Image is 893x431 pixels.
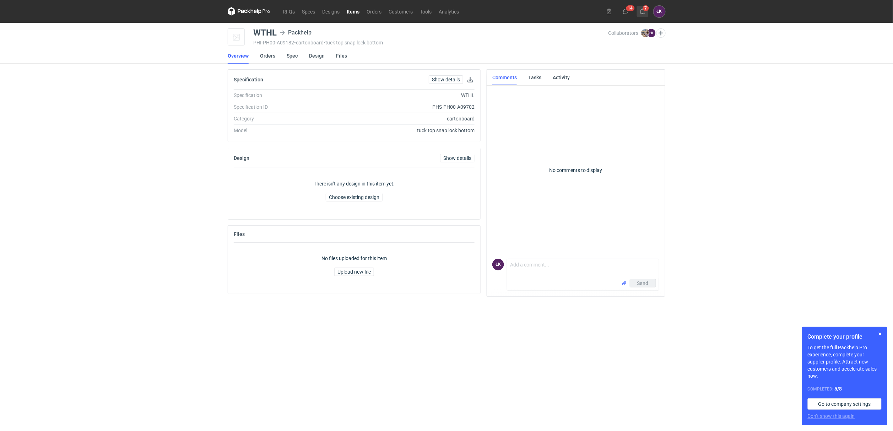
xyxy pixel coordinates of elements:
span: • tuck top snap lock bottom [324,40,383,45]
a: Activity [553,70,570,85]
span: Collaborators [608,30,638,36]
button: Choose existing design [326,193,383,201]
a: Show details [429,75,463,84]
a: Comments [492,70,517,85]
div: tuck top snap lock bottom [330,127,475,134]
div: WTHL [253,28,277,37]
svg: Packhelp Pro [228,7,270,16]
button: Edit collaborators [656,28,666,38]
div: Completed: [808,385,882,393]
div: Packhelp [280,28,312,37]
a: Tools [416,7,435,16]
a: Orders [260,48,275,64]
div: PHS-PH00-A09702 [330,103,475,111]
p: There isn't any design in this item yet. [314,180,395,187]
button: Download specification [466,75,475,84]
button: 7 [637,6,648,17]
div: Specification [234,92,330,99]
a: Analytics [435,7,462,16]
figcaption: ŁK [647,29,656,37]
button: Skip for now [876,330,884,338]
h2: Specification [234,77,263,82]
a: Design [309,48,325,64]
div: Łukasz Kowalski [492,259,504,270]
h2: Design [234,155,249,161]
div: WTHL [330,92,475,99]
img: Michał Palasek [641,29,650,37]
a: Overview [228,48,249,64]
a: Specs [298,7,319,16]
a: Go to company settings [808,398,882,410]
p: No comments to display [492,84,659,256]
button: Don’t show this again [808,413,855,420]
button: Upload new file [334,268,374,276]
a: Orders [363,7,385,16]
figcaption: ŁK [492,259,504,270]
a: Designs [319,7,343,16]
div: Specification ID [234,103,330,111]
div: PHI-PH00-A09182 [253,40,608,45]
span: • cartonboard [294,40,324,45]
button: 14 [620,6,632,17]
div: Category [234,115,330,122]
h2: Files [234,231,245,237]
p: To get the full Packhelp Pro experience, complete your supplier profile. Attract new customers an... [808,344,882,379]
span: Send [637,281,649,286]
p: No files uploaded for this item [321,255,387,262]
a: Tasks [528,70,541,85]
div: cartonboard [330,115,475,122]
button: Send [630,279,656,287]
a: RFQs [279,7,298,16]
div: Model [234,127,330,134]
a: Spec [287,48,298,64]
span: Upload new file [337,269,371,274]
strong: 5 / 8 [835,386,842,392]
span: Choose existing design [329,195,379,200]
a: Show details [440,154,475,162]
button: ŁK [654,6,665,17]
a: Files [336,48,347,64]
h1: Complete your profile [808,333,882,341]
a: Customers [385,7,416,16]
a: Items [343,7,363,16]
div: Łukasz Kowalski [654,6,665,17]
